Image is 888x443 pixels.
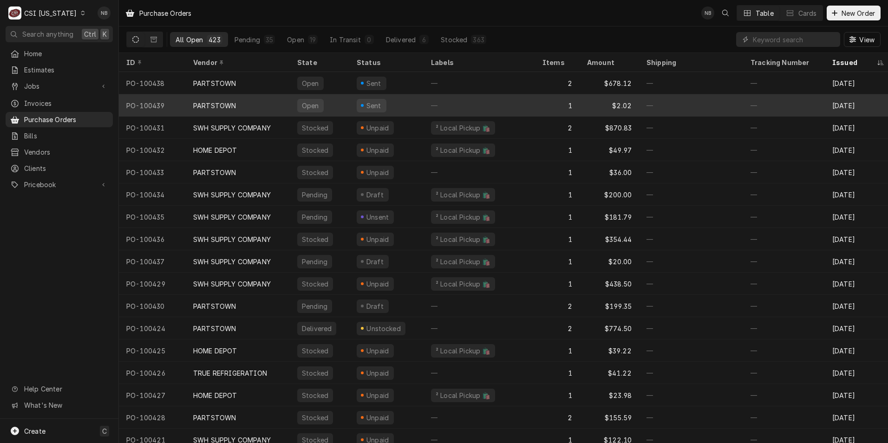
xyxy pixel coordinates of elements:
[580,317,639,339] div: $774.50
[176,35,203,45] div: All Open
[193,279,271,289] div: SWH SUPPLY COMPANY
[840,8,877,18] span: New Order
[301,391,329,400] div: Stocked
[126,58,176,67] div: ID
[365,391,390,400] div: Unpaid
[424,295,535,317] div: —
[193,346,237,356] div: HOME DEPOT
[580,384,639,406] div: $23.98
[301,212,328,222] div: Pending
[119,161,186,183] div: PO-100433
[193,58,281,67] div: Vendor
[301,413,329,423] div: Stocked
[424,72,535,94] div: —
[535,295,580,317] div: 2
[193,235,271,244] div: SWH SUPPLY COMPANY
[6,96,113,111] a: Invoices
[365,190,385,200] div: Draft
[119,406,186,429] div: PO-100428
[580,72,639,94] div: $678.12
[301,235,329,244] div: Stocked
[535,72,580,94] div: 2
[639,94,743,117] div: —
[24,81,94,91] span: Jobs
[424,362,535,384] div: —
[24,180,94,189] span: Pricebook
[639,117,743,139] div: —
[535,117,580,139] div: 2
[535,362,580,384] div: 1
[580,117,639,139] div: $870.83
[365,279,390,289] div: Unpaid
[535,384,580,406] div: 1
[580,250,639,273] div: $20.00
[297,58,342,67] div: State
[6,381,113,397] a: Go to Help Center
[743,339,825,362] div: —
[639,228,743,250] div: —
[301,324,333,333] div: Delivered
[193,413,236,423] div: PARTSTOWN
[193,78,236,88] div: PARTSTOWN
[535,406,580,429] div: 2
[424,161,535,183] div: —
[535,273,580,295] div: 1
[301,78,320,88] div: Open
[535,317,580,339] div: 2
[24,147,108,157] span: Vendors
[119,228,186,250] div: PO-100436
[287,35,304,45] div: Open
[753,32,836,47] input: Keyword search
[365,101,383,111] div: Sent
[535,228,580,250] div: 1
[844,32,881,47] button: View
[435,257,491,267] div: ² Local Pickup 🛍️
[119,339,186,362] div: PO-100425
[119,250,186,273] div: PO-100437
[24,65,108,75] span: Estimates
[6,144,113,160] a: Vendors
[8,7,21,20] div: C
[6,112,113,127] a: Purchase Orders
[718,6,733,20] button: Open search
[639,72,743,94] div: —
[84,29,96,39] span: Ctrl
[827,6,881,20] button: New Order
[24,427,46,435] span: Create
[301,101,320,111] div: Open
[330,35,361,45] div: In Transit
[6,62,113,78] a: Estimates
[580,406,639,429] div: $155.59
[639,139,743,161] div: —
[119,384,186,406] div: PO-100427
[639,206,743,228] div: —
[301,279,329,289] div: Stocked
[580,161,639,183] div: $36.00
[365,212,390,222] div: Unsent
[119,317,186,339] div: PO-100424
[366,35,372,45] div: 0
[639,183,743,206] div: —
[580,183,639,206] div: $200.00
[743,117,825,139] div: —
[119,273,186,295] div: PO-100429
[8,7,21,20] div: CSI Kentucky's Avatar
[535,94,580,117] div: 1
[639,406,743,429] div: —
[301,301,328,311] div: Pending
[209,35,220,45] div: 423
[743,250,825,273] div: —
[24,384,107,394] span: Help Center
[743,183,825,206] div: —
[365,257,385,267] div: Draft
[743,94,825,117] div: —
[119,139,186,161] div: PO-100432
[743,206,825,228] div: —
[639,273,743,295] div: —
[743,317,825,339] div: —
[301,145,329,155] div: Stocked
[301,123,329,133] div: Stocked
[701,7,714,20] div: NB
[535,139,580,161] div: 1
[639,362,743,384] div: —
